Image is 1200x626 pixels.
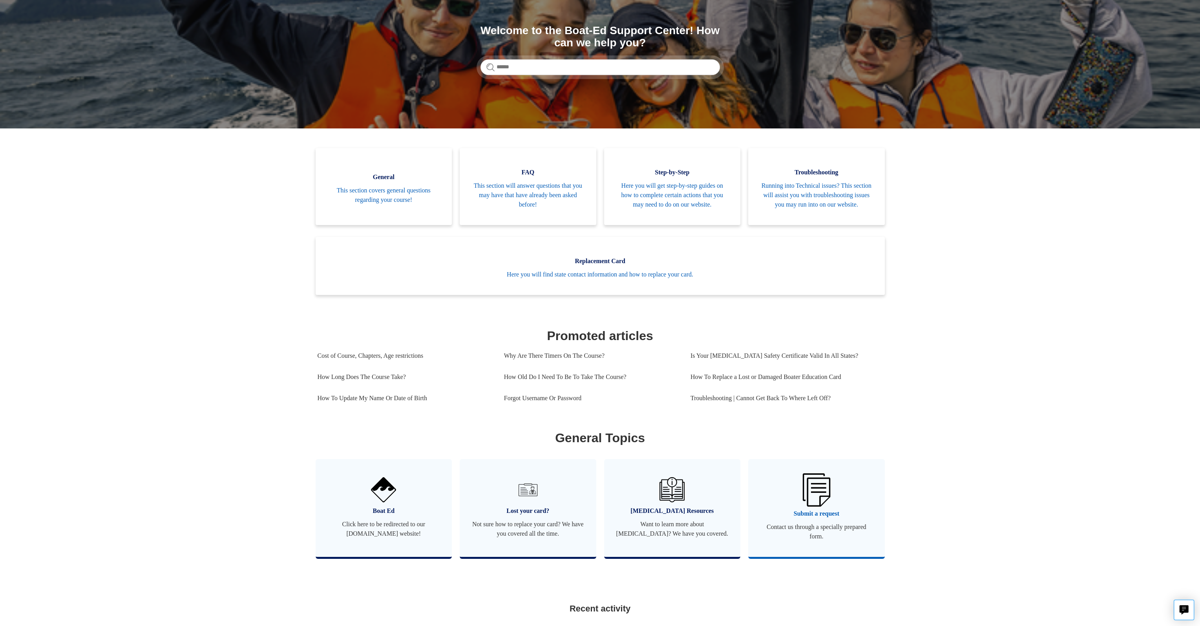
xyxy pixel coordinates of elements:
[480,59,720,75] input: Search
[480,25,720,49] h1: Welcome to the Boat-Ed Support Center! How can we help you?
[318,602,883,615] h2: Recent activity
[318,428,883,447] h1: General Topics
[616,181,729,209] span: Here you will get step-by-step guides on how to complete certain actions that you may need to do ...
[327,506,440,516] span: Boat Ed
[316,237,885,295] a: Replacement Card Here you will find state contact information and how to replace your card.
[318,388,492,409] a: How To Update My Name Or Date of Birth
[327,256,873,266] span: Replacement Card
[316,459,452,557] a: Boat Ed Click here to be redirected to our [DOMAIN_NAME] website!
[760,522,873,541] span: Contact us through a specially prepared form.
[460,459,596,557] a: Lost your card? Not sure how to replace your card? We have you covered all the time.
[616,506,729,516] span: [MEDICAL_DATA] Resources
[460,148,596,225] a: FAQ This section will answer questions that you may have that have already been asked before!
[760,168,873,177] span: Troubleshooting
[318,366,492,388] a: How Long Does The Course Take?
[1174,600,1194,620] button: Live chat
[604,148,741,225] a: Step-by-Step Here you will get step-by-step guides on how to complete certain actions that you ma...
[760,509,873,518] span: Submit a request
[748,459,885,557] a: Submit a request Contact us through a specially prepared form.
[471,168,584,177] span: FAQ
[471,506,584,516] span: Lost your card?
[318,345,492,366] a: Cost of Course, Chapters, Age restrictions
[604,459,741,557] a: [MEDICAL_DATA] Resources Want to learn more about [MEDICAL_DATA]? We have you covered.
[327,186,440,205] span: This section covers general questions regarding your course!
[616,168,729,177] span: Step-by-Step
[318,326,883,345] h1: Promoted articles
[504,366,679,388] a: How Old Do I Need To Be To Take The Course?
[803,473,830,506] img: 01HZPCYW3NK71669VZTW7XY4G9
[748,148,885,225] a: Troubleshooting Running into Technical issues? This section will assist you with troubleshooting ...
[515,477,541,502] img: 01HZPCYVT14CG9T703FEE4SFXC
[504,345,679,366] a: Why Are There Timers On The Course?
[690,345,877,366] a: Is Your [MEDICAL_DATA] Safety Certificate Valid In All States?
[690,388,877,409] a: Troubleshooting | Cannot Get Back To Where Left Off?
[504,388,679,409] a: Forgot Username Or Password
[316,148,452,225] a: General This section covers general questions regarding your course!
[659,477,685,502] img: 01HZPCYVZMCNPYXCC0DPA2R54M
[471,181,584,209] span: This section will answer questions that you may have that have already been asked before!
[616,520,729,538] span: Want to learn more about [MEDICAL_DATA]? We have you covered.
[327,172,440,182] span: General
[327,520,440,538] span: Click here to be redirected to our [DOMAIN_NAME] website!
[471,520,584,538] span: Not sure how to replace your card? We have you covered all the time.
[760,181,873,209] span: Running into Technical issues? This section will assist you with troubleshooting issues you may r...
[371,477,396,502] img: 01HZPCYVNCVF44JPJQE4DN11EA
[327,270,873,279] span: Here you will find state contact information and how to replace your card.
[690,366,877,388] a: How To Replace a Lost or Damaged Boater Education Card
